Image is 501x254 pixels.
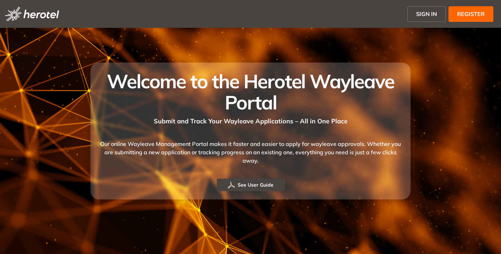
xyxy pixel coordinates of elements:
div: Submit and Track Your Wayleave Applications – All in One Place [99,113,402,126]
button: See User Guide [217,179,285,191]
span: Welcome to the Herotel Wayleave Portal [107,69,394,114]
span: REGISTER [457,10,485,18]
span: See User Guide [238,181,273,189]
button: REGISTER [448,6,493,22]
img: logo [5,7,59,21]
div: Our online Wayleave Management Portal makes it faster and easier to apply for wayleave approvals.... [99,126,402,179]
button: SIGN IN [407,6,446,22]
span: SIGN IN [416,10,437,18]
